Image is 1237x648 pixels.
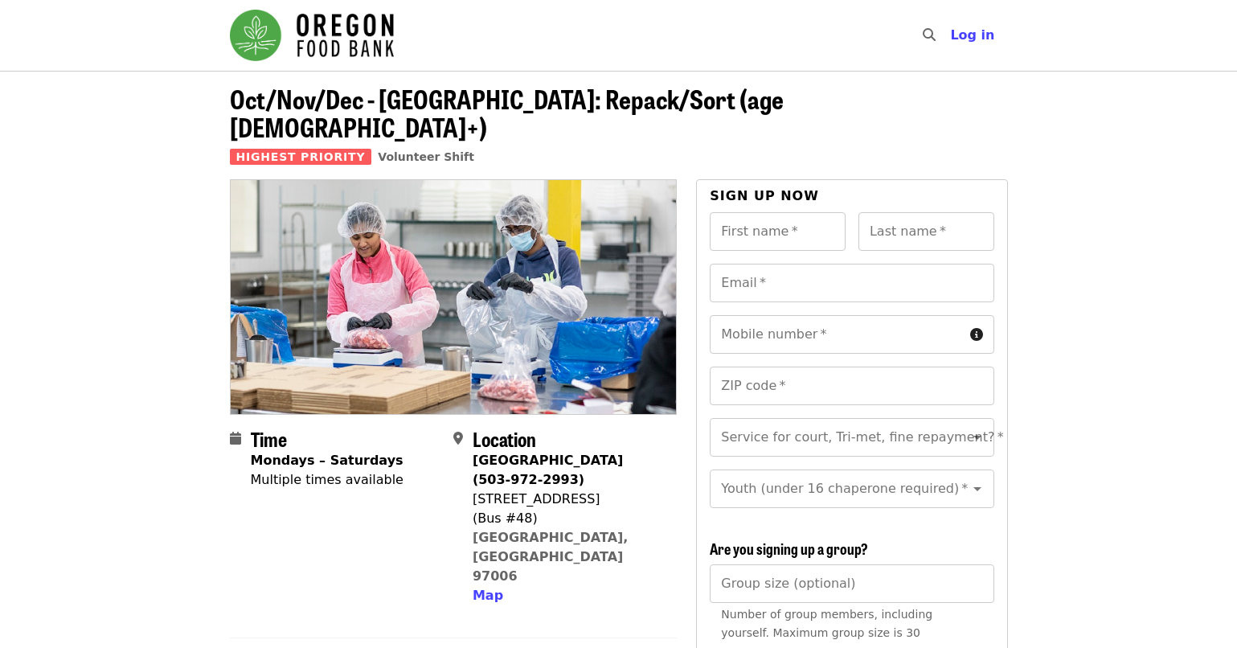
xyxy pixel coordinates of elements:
div: [STREET_ADDRESS] [473,490,664,509]
button: Open [966,478,989,500]
img: Oregon Food Bank - Home [230,10,394,61]
strong: Mondays – Saturdays [251,453,403,468]
i: calendar icon [230,431,241,446]
span: Map [473,588,503,603]
input: First name [710,212,846,251]
i: search icon [923,27,936,43]
input: Last name [858,212,994,251]
button: Open [966,426,989,449]
a: [GEOGRAPHIC_DATA], [GEOGRAPHIC_DATA] 97006 [473,530,629,584]
div: (Bus #48) [473,509,664,528]
input: Search [945,16,958,55]
span: Highest Priority [230,149,372,165]
span: Time [251,424,287,453]
button: Map [473,586,503,605]
button: Log in [937,19,1007,51]
input: [object Object] [710,564,993,603]
span: Sign up now [710,188,819,203]
input: ZIP code [710,367,993,405]
span: Oct/Nov/Dec - [GEOGRAPHIC_DATA]: Repack/Sort (age [DEMOGRAPHIC_DATA]+) [230,80,784,146]
strong: [GEOGRAPHIC_DATA] (503-972-2993) [473,453,623,487]
i: map-marker-alt icon [453,431,463,446]
span: Are you signing up a group? [710,538,868,559]
img: Oct/Nov/Dec - Beaverton: Repack/Sort (age 10+) organized by Oregon Food Bank [231,180,677,413]
span: Location [473,424,536,453]
span: Number of group members, including yourself. Maximum group size is 30 [721,608,932,639]
i: circle-info icon [970,327,983,342]
input: Email [710,264,993,302]
a: Volunteer Shift [378,150,474,163]
span: Log in [950,27,994,43]
div: Multiple times available [251,470,403,490]
input: Mobile number [710,315,963,354]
